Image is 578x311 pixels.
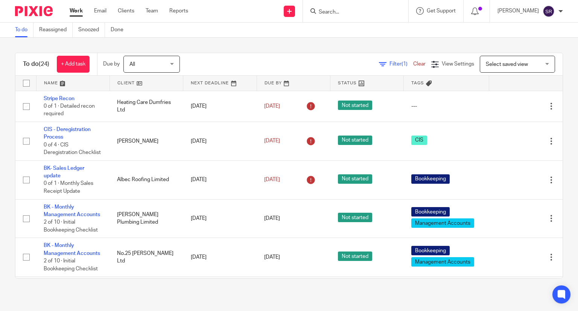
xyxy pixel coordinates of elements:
[94,7,106,15] a: Email
[411,218,474,228] span: Management Accounts
[110,160,183,199] td: Albec Roofing Limited
[23,60,49,68] h1: To do
[338,252,372,261] span: Not started
[264,216,280,221] span: [DATE]
[264,104,280,109] span: [DATE]
[44,204,100,217] a: BK - Monthly Management Accounts
[543,5,555,17] img: svg%3E
[338,101,372,110] span: Not started
[44,181,93,194] span: 0 of 1 · Monthly Sales Receipt Update
[44,258,98,271] span: 2 of 10 · Initial Bookkeeping Checklist
[264,255,280,260] span: [DATE]
[411,207,450,216] span: Bookkeeping
[497,7,539,15] p: [PERSON_NAME]
[264,177,280,182] span: [DATE]
[183,122,257,160] td: [DATE]
[44,104,95,117] span: 0 of 1 · Detailed recon required
[39,61,49,67] span: (24)
[57,56,90,73] a: + Add task
[15,23,33,37] a: To do
[129,62,135,67] span: All
[338,136,372,145] span: Not started
[111,23,129,37] a: Done
[169,7,188,15] a: Reports
[146,7,158,15] a: Team
[442,61,474,67] span: View Settings
[389,61,413,67] span: Filter
[411,174,450,184] span: Bookkeeping
[183,91,257,122] td: [DATE]
[183,160,257,199] td: [DATE]
[338,213,372,222] span: Not started
[110,91,183,122] td: Heating Care Dumfries Ltd
[44,166,84,178] a: BK- Sales Ledger update
[411,81,424,85] span: Tags
[110,199,183,238] td: [PERSON_NAME] Plumbing Limited
[44,96,75,101] a: Stripe Recon
[402,61,408,67] span: (1)
[183,238,257,277] td: [DATE]
[44,243,100,256] a: BK - Monthly Management Accounts
[413,61,426,67] a: Clear
[318,9,386,16] input: Search
[411,102,482,110] div: ---
[44,220,98,233] span: 2 of 10 · Initial Bookkeeping Checklist
[44,142,101,155] span: 0 of 4 · CIS Deregistration Checklist
[15,6,53,16] img: Pixie
[118,7,134,15] a: Clients
[110,122,183,160] td: [PERSON_NAME]
[427,8,456,14] span: Get Support
[183,199,257,238] td: [DATE]
[411,257,474,267] span: Management Accounts
[70,7,83,15] a: Work
[411,136,427,145] span: CIS
[44,127,91,140] a: CIS - Deregistration Process
[338,174,372,184] span: Not started
[411,246,450,255] span: Bookkeeping
[39,23,73,37] a: Reassigned
[264,139,280,144] span: [DATE]
[78,23,105,37] a: Snoozed
[486,62,528,67] span: Select saved view
[110,238,183,277] td: No.25 [PERSON_NAME] Ltd
[103,60,120,68] p: Due by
